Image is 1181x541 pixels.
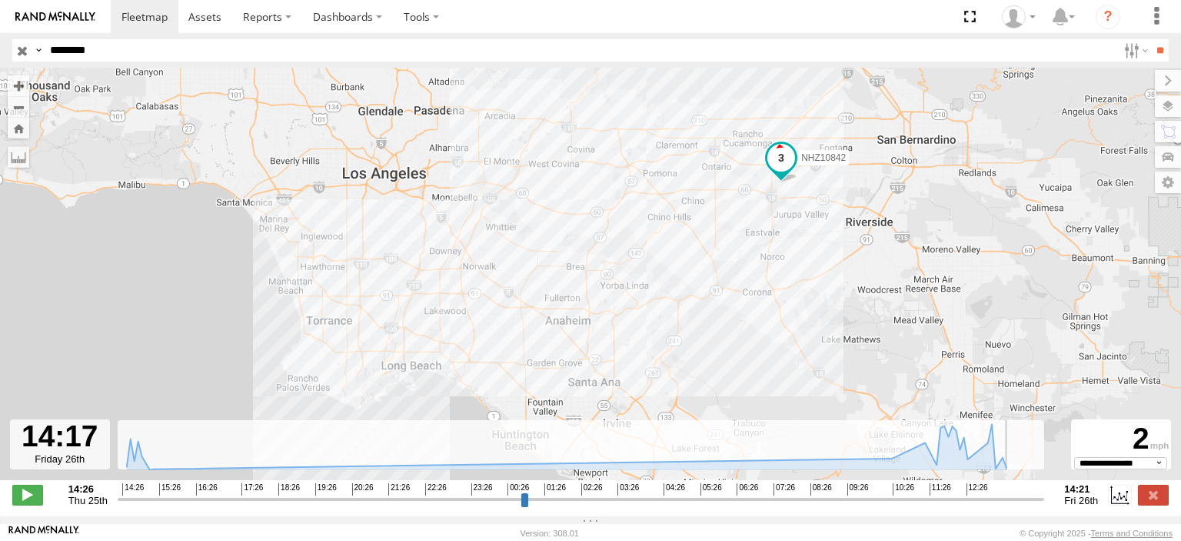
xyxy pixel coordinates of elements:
[700,483,722,496] span: 05:26
[12,485,43,505] label: Play/Stop
[664,483,685,496] span: 04:26
[810,483,832,496] span: 08:26
[1064,483,1098,495] strong: 14:21
[425,483,447,496] span: 22:26
[1096,5,1120,29] i: ?
[8,96,29,118] button: Zoom out
[159,483,181,496] span: 15:26
[68,495,108,506] span: Thu 25th Sep 2025
[847,483,869,496] span: 09:26
[68,483,108,495] strong: 14:26
[352,483,374,496] span: 20:26
[388,483,410,496] span: 21:26
[1091,529,1173,538] a: Terms and Conditions
[893,483,914,496] span: 10:26
[471,483,493,496] span: 23:26
[1020,529,1173,538] div: © Copyright 2025 -
[507,483,529,496] span: 00:26
[996,5,1041,28] div: Zulema McIntosch
[737,483,758,496] span: 06:26
[8,146,29,168] label: Measure
[315,483,337,496] span: 19:26
[15,12,95,22] img: rand-logo.svg
[617,483,639,496] span: 03:26
[1118,39,1151,62] label: Search Filter Options
[930,483,951,496] span: 11:26
[581,483,603,496] span: 02:26
[241,483,263,496] span: 17:26
[773,483,795,496] span: 07:26
[8,118,29,139] button: Zoom Home
[196,483,218,496] span: 16:26
[544,483,566,496] span: 01:26
[278,483,300,496] span: 18:26
[966,483,988,496] span: 12:26
[521,529,579,538] div: Version: 308.01
[8,75,29,96] button: Zoom in
[801,152,846,163] span: NHZ10842
[8,526,79,541] a: Visit our Website
[1138,485,1169,505] label: Close
[32,39,45,62] label: Search Query
[1064,495,1098,506] span: Fri 26th Sep 2025
[122,483,144,496] span: 14:26
[1155,172,1181,193] label: Map Settings
[1073,422,1169,457] div: 2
